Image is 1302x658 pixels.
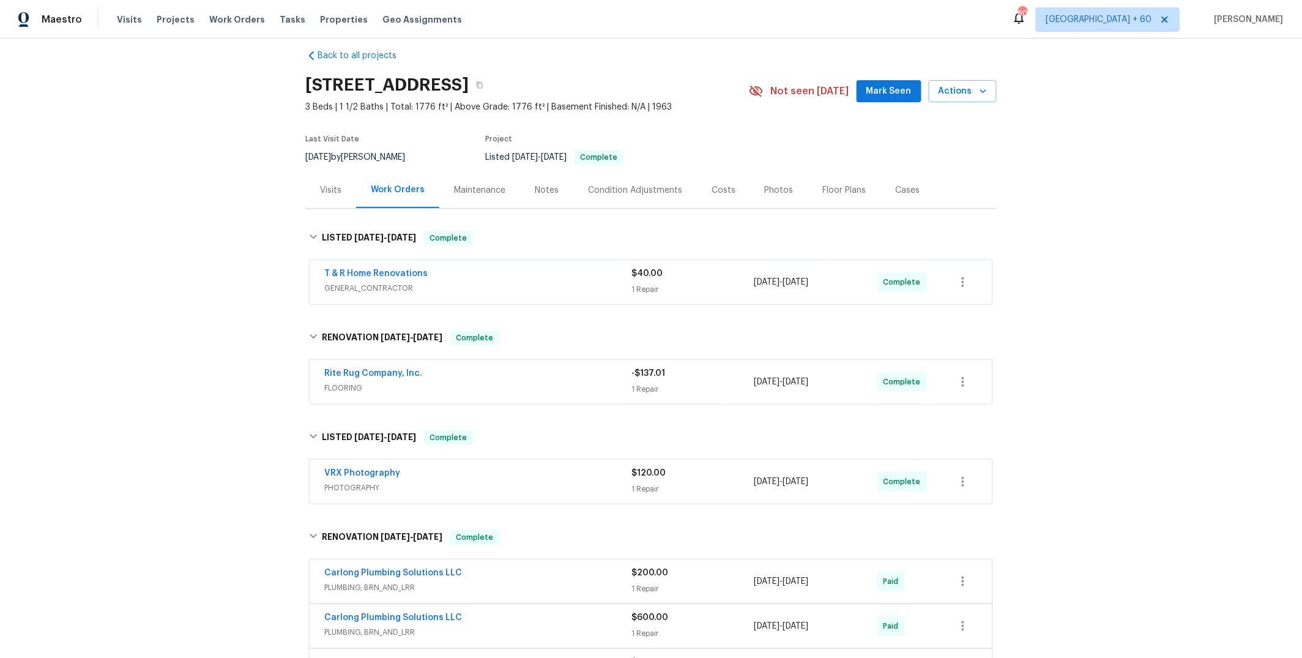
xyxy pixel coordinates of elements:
[575,154,622,161] span: Complete
[425,232,472,244] span: Complete
[324,269,428,278] a: T & R Home Renovations
[382,13,462,26] span: Geo Assignments
[354,233,417,242] span: -
[324,581,631,594] span: PLUMBING, BRN_AND_LRR
[324,482,631,494] span: PHOTOGRAPHY
[866,84,912,99] span: Mark Seen
[454,184,505,196] div: Maintenance
[754,477,780,486] span: [DATE]
[783,477,809,486] span: [DATE]
[754,276,809,288] span: -
[883,620,904,632] span: Paid
[42,13,82,26] span: Maestro
[324,282,631,294] span: GENERAL_CONTRACTOR
[765,184,794,196] div: Photos
[754,378,780,386] span: [DATE]
[305,79,469,91] h2: [STREET_ADDRESS]
[157,13,195,26] span: Projects
[512,153,538,162] span: [DATE]
[631,283,754,296] div: 1 Repair
[381,333,410,342] span: [DATE]
[783,378,809,386] span: [DATE]
[1046,13,1152,26] span: [GEOGRAPHIC_DATA] + 60
[322,530,443,545] h6: RENOVATION
[452,531,499,544] span: Complete
[354,433,384,441] span: [DATE]
[322,430,417,445] h6: LISTED
[631,613,668,622] span: $600.00
[631,383,754,395] div: 1 Repair
[414,333,443,342] span: [DATE]
[485,153,623,162] span: Listed
[631,483,754,495] div: 1 Repair
[305,135,359,143] span: Last Visit Date
[631,569,668,577] span: $200.00
[754,476,809,488] span: -
[320,13,368,26] span: Properties
[929,80,997,103] button: Actions
[541,153,567,162] span: [DATE]
[305,153,331,162] span: [DATE]
[754,620,809,632] span: -
[305,318,997,357] div: RENOVATION [DATE]-[DATE]Complete
[381,333,443,342] span: -
[771,85,849,97] span: Not seen [DATE]
[324,369,422,378] a: Rite Rug Company, Inc.
[783,278,809,286] span: [DATE]
[631,269,663,278] span: $40.00
[754,622,780,630] span: [DATE]
[117,13,142,26] span: Visits
[883,575,904,588] span: Paid
[324,613,462,622] a: Carlong Plumbing Solutions LLC
[631,469,666,477] span: $120.00
[754,278,780,286] span: [DATE]
[324,382,631,394] span: FLOORING
[754,575,809,588] span: -
[485,135,512,143] span: Project
[305,219,997,258] div: LISTED [DATE]-[DATE]Complete
[631,627,754,640] div: 1 Repair
[1210,13,1284,26] span: [PERSON_NAME]
[387,233,417,242] span: [DATE]
[588,184,682,196] div: Condition Adjustments
[823,184,866,196] div: Floor Plans
[305,50,423,62] a: Back to all projects
[783,622,809,630] span: [DATE]
[783,577,809,586] span: [DATE]
[754,376,809,388] span: -
[414,533,443,541] span: [DATE]
[1018,7,1027,20] div: 806
[883,476,926,488] span: Complete
[322,231,417,245] h6: LISTED
[631,583,754,595] div: 1 Repair
[320,184,341,196] div: Visits
[305,418,997,457] div: LISTED [DATE]-[DATE]Complete
[939,84,987,99] span: Actions
[381,533,410,541] span: [DATE]
[452,332,499,344] span: Complete
[535,184,559,196] div: Notes
[209,13,265,26] span: Work Orders
[322,331,443,345] h6: RENOVATION
[354,233,384,242] span: [DATE]
[883,276,926,288] span: Complete
[712,184,735,196] div: Costs
[381,533,443,541] span: -
[469,74,491,96] button: Copy Address
[425,432,472,444] span: Complete
[324,569,462,577] a: Carlong Plumbing Solutions LLC
[896,184,920,196] div: Cases
[857,80,921,103] button: Mark Seen
[324,626,631,638] span: PLUMBING, BRN_AND_LRR
[883,376,926,388] span: Complete
[387,433,417,441] span: [DATE]
[371,184,425,196] div: Work Orders
[512,153,567,162] span: -
[305,101,749,113] span: 3 Beds | 1 1/2 Baths | Total: 1776 ft² | Above Grade: 1776 ft² | Basement Finished: N/A | 1963
[324,469,400,477] a: VRX Photography
[305,518,997,557] div: RENOVATION [DATE]-[DATE]Complete
[354,433,417,441] span: -
[305,150,420,165] div: by [PERSON_NAME]
[754,577,780,586] span: [DATE]
[280,15,305,24] span: Tasks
